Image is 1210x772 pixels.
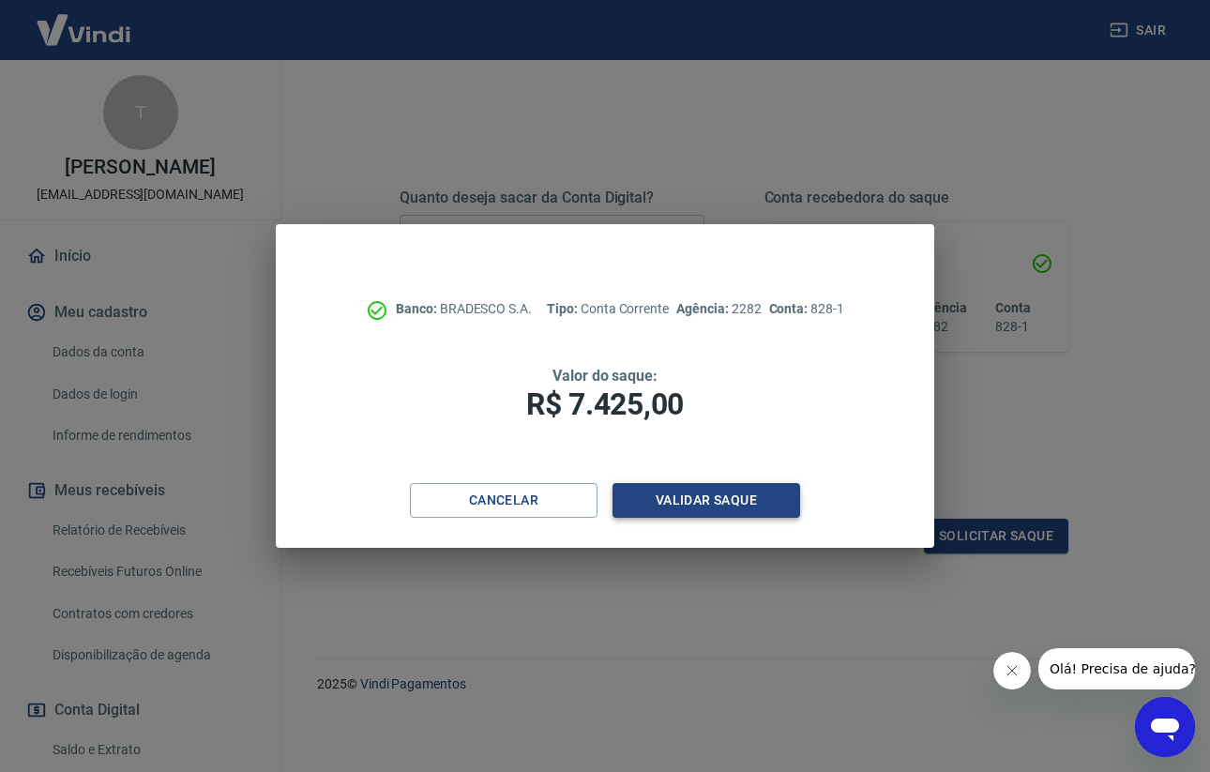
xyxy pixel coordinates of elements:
[547,299,669,319] p: Conta Corrente
[410,483,597,518] button: Cancelar
[552,367,658,385] span: Valor do saque:
[769,301,811,316] span: Conta:
[676,299,761,319] p: 2282
[526,386,684,422] span: R$ 7.425,00
[769,299,844,319] p: 828-1
[676,301,732,316] span: Agência:
[613,483,800,518] button: Validar saque
[993,652,1031,689] iframe: Close message
[396,299,532,319] p: BRADESCO S.A.
[11,13,158,28] span: Olá! Precisa de ajuda?
[396,301,440,316] span: Banco:
[547,301,581,316] span: Tipo:
[1135,697,1195,757] iframe: Button to launch messaging window
[1038,648,1195,689] iframe: Message from company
